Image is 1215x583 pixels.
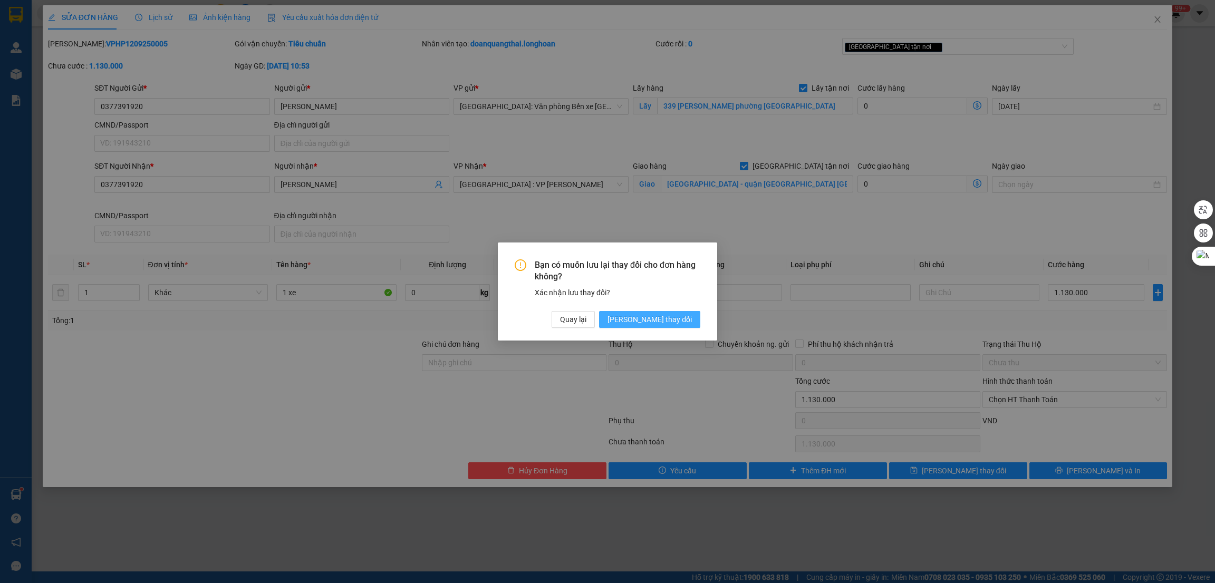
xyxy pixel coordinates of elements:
[607,314,692,325] span: [PERSON_NAME] thay đổi
[92,36,194,55] span: CÔNG TY TNHH CHUYỂN PHÁT NHANH BẢO AN
[4,36,80,54] span: [PHONE_NUMBER]
[29,36,56,45] strong: CSKH:
[535,287,700,298] div: Xác nhận lưu thay đổi?
[535,259,700,283] span: Bạn có muốn lưu lại thay đổi cho đơn hàng không?
[599,311,700,328] button: [PERSON_NAME] thay đổi
[515,259,526,271] span: exclamation-circle
[4,64,161,78] span: Mã đơn: VPHP1409250003
[560,314,586,325] span: Quay lại
[70,5,209,19] strong: PHIẾU DÁN LÊN HÀNG
[66,21,213,32] span: Ngày in phiếu: 16:18 ngày
[552,311,595,328] button: Quay lại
